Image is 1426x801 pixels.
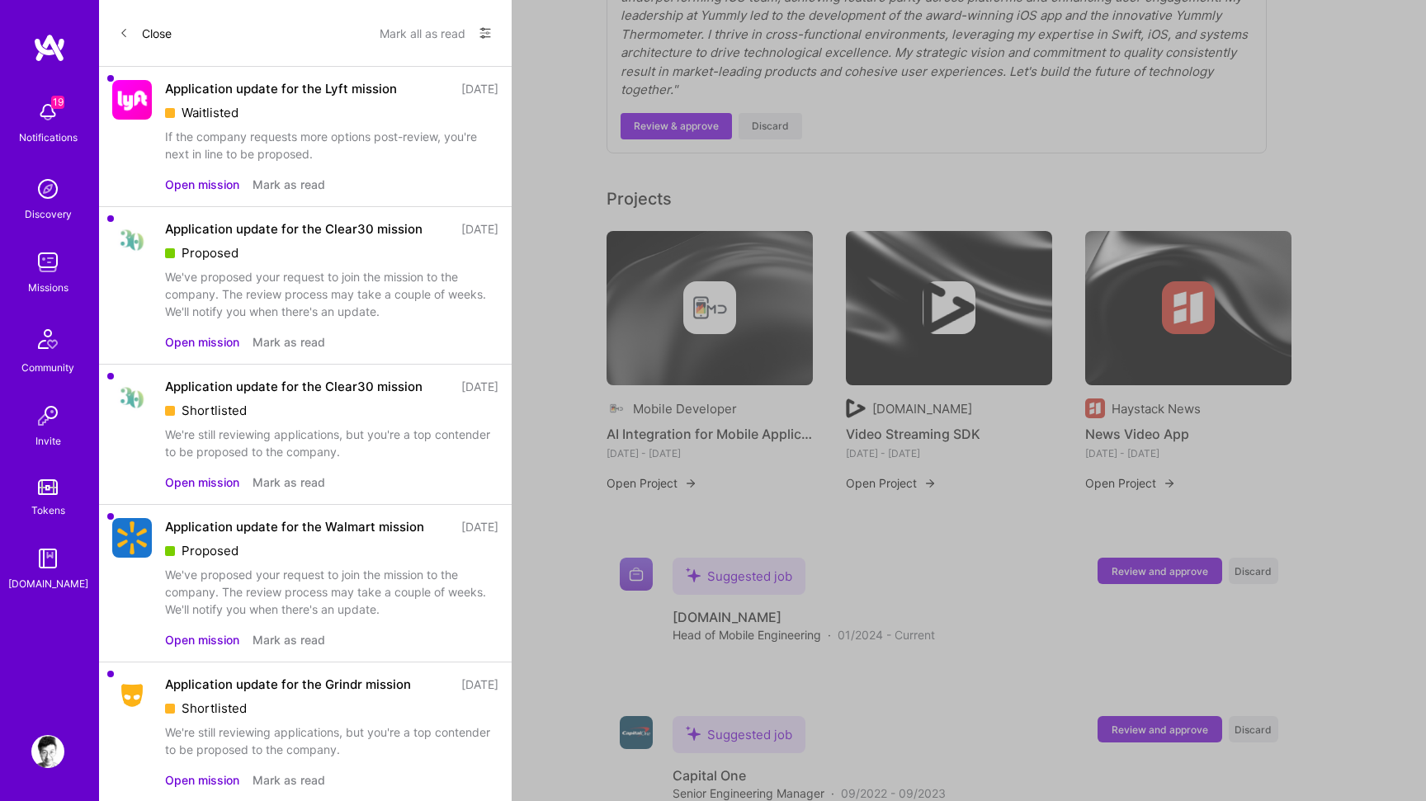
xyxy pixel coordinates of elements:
[165,518,424,535] div: Application update for the Walmart mission
[461,220,498,238] div: [DATE]
[165,128,498,163] div: If the company requests more options post-review, you're next in line to be proposed.
[461,80,498,97] div: [DATE]
[253,333,325,351] button: Mark as read
[31,735,64,768] img: User Avatar
[25,205,72,223] div: Discovery
[31,502,65,519] div: Tokens
[461,378,498,395] div: [DATE]
[165,268,498,320] div: We've proposed your request to join the mission to the company. The review process may take a cou...
[28,279,68,296] div: Missions
[253,176,325,193] button: Mark as read
[21,359,74,376] div: Community
[253,771,325,789] button: Mark as read
[165,426,498,460] div: We're still reviewing applications, but you're a top contender to be proposed to the company.
[253,474,325,491] button: Mark as read
[165,80,397,97] div: Application update for the Lyft mission
[165,542,498,559] div: Proposed
[28,319,68,359] img: Community
[31,399,64,432] img: Invite
[35,432,61,450] div: Invite
[165,333,239,351] button: Open mission
[165,104,498,121] div: Waitlisted
[165,244,498,262] div: Proposed
[253,631,325,648] button: Mark as read
[112,518,152,558] img: Company Logo
[165,474,239,491] button: Open mission
[31,172,64,205] img: discovery
[165,723,498,758] div: We're still reviewing applications, but you're a top contender to be proposed to the company.
[165,700,498,717] div: Shortlisted
[33,33,66,63] img: logo
[165,771,239,789] button: Open mission
[461,676,498,693] div: [DATE]
[165,566,498,618] div: We've proposed your request to join the mission to the company. The review process may take a cou...
[112,378,152,417] img: Company Logo
[8,575,88,592] div: [DOMAIN_NAME]
[112,220,152,260] img: Company Logo
[165,176,239,193] button: Open mission
[31,542,64,575] img: guide book
[165,402,498,419] div: Shortlisted
[380,20,465,46] button: Mark all as read
[165,676,411,693] div: Application update for the Grindr mission
[112,681,152,710] img: Company Logo
[38,479,58,495] img: tokens
[119,20,172,46] button: Close
[31,246,64,279] img: teamwork
[165,220,423,238] div: Application update for the Clear30 mission
[461,518,498,535] div: [DATE]
[112,80,152,120] img: Company Logo
[165,378,423,395] div: Application update for the Clear30 mission
[165,631,239,648] button: Open mission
